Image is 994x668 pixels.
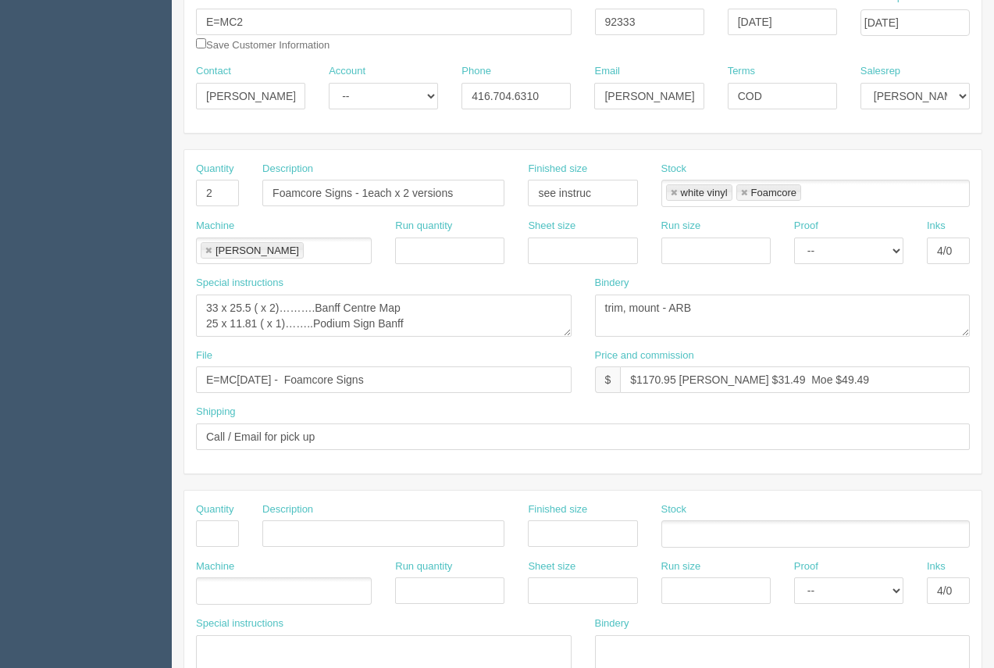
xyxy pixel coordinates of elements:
label: Inks [927,559,946,574]
div: [PERSON_NAME] [216,245,299,255]
label: Shipping [196,405,236,420]
textarea: trim, mount - ARB [595,295,971,337]
label: Terms [728,64,755,79]
label: Run quantity [395,559,452,574]
label: Phone [461,64,491,79]
label: Description [262,502,313,517]
label: Proof [794,219,818,234]
label: Account [329,64,365,79]
label: Quantity [196,162,233,177]
label: Sheet size [528,219,575,234]
label: Machine [196,559,234,574]
label: Stock [661,162,687,177]
label: Bindery [595,616,629,631]
label: Run quantity [395,219,452,234]
label: Description [262,162,313,177]
div: white vinyl [681,188,728,198]
label: Run size [661,219,701,234]
label: Email [594,64,620,79]
textarea: 33 x 25.5 ( x 2)……….Banff Centre Map 25 x 11.81 ( x 1)……..Podium Sign Banff [196,295,572,337]
label: Machine [196,219,234,234]
label: Quantity [196,502,233,517]
label: Special instructions [196,616,283,631]
label: Contact [196,64,231,79]
input: Enter customer name [196,9,572,35]
label: Sheet size [528,559,575,574]
div: $ [595,366,621,393]
label: Finished size [528,502,587,517]
label: Special instructions [196,276,283,291]
label: Stock [661,502,687,517]
label: Salesrep [860,64,900,79]
label: Inks [927,219,946,234]
label: Proof [794,559,818,574]
div: Foamcore [751,188,797,198]
label: Price and commission [595,348,694,363]
label: File [196,348,212,363]
label: Finished size [528,162,587,177]
label: Run size [661,559,701,574]
label: Bindery [595,276,629,291]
